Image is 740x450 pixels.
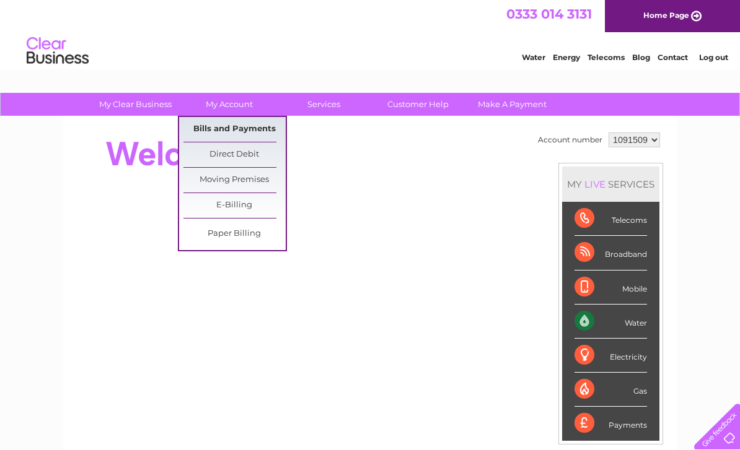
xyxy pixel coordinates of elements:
[699,53,728,62] a: Log out
[575,202,647,236] div: Telecoms
[183,193,286,218] a: E-Billing
[658,53,688,62] a: Contact
[535,129,606,150] td: Account number
[183,222,286,246] a: Paper Billing
[26,32,89,70] img: logo.png
[575,236,647,270] div: Broadband
[575,305,647,339] div: Water
[183,142,286,167] a: Direct Debit
[588,53,625,62] a: Telecoms
[562,167,659,202] div: MY SERVICES
[522,53,545,62] a: Water
[506,6,592,22] a: 0333 014 3131
[582,178,608,190] div: LIVE
[183,117,286,142] a: Bills and Payments
[273,93,375,116] a: Services
[183,168,286,193] a: Moving Premises
[575,407,647,440] div: Payments
[632,53,650,62] a: Blog
[78,7,664,60] div: Clear Business is a trading name of Verastar Limited (registered in [GEOGRAPHIC_DATA] No. 3667643...
[367,93,469,116] a: Customer Help
[178,93,281,116] a: My Account
[461,93,563,116] a: Make A Payment
[575,270,647,305] div: Mobile
[553,53,580,62] a: Energy
[575,373,647,407] div: Gas
[575,339,647,373] div: Electricity
[84,93,187,116] a: My Clear Business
